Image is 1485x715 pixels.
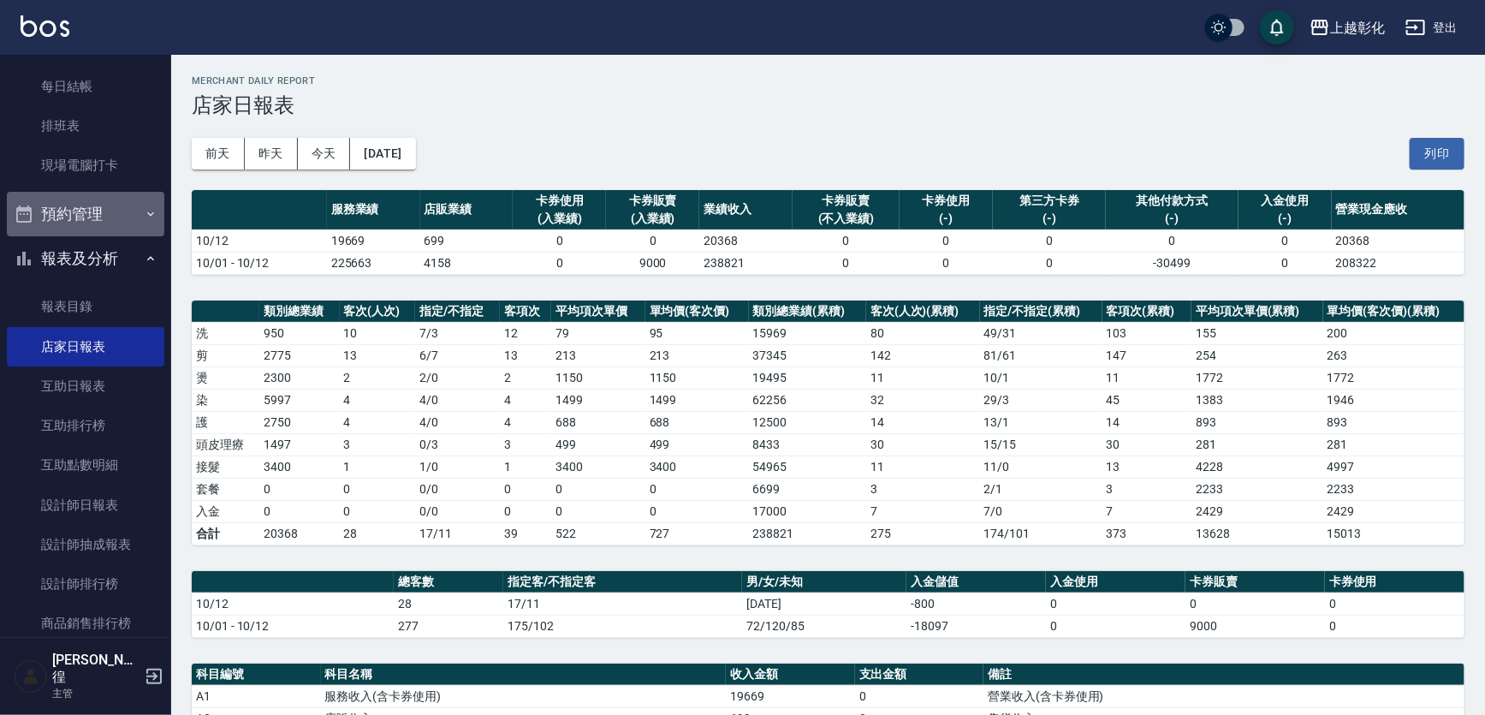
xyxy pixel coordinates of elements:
[192,93,1464,117] h3: 店家日報表
[749,478,866,500] td: 6699
[1191,433,1323,456] td: 281
[1191,366,1323,389] td: 1772
[980,411,1102,433] td: 13 / 1
[503,571,742,593] th: 指定客/不指定客
[1303,10,1392,45] button: 上越彰化
[192,664,321,686] th: 科目編號
[415,411,500,433] td: 4 / 0
[1185,615,1325,637] td: 9000
[1323,389,1464,411] td: 1946
[415,301,500,323] th: 指定/不指定
[1102,433,1192,456] td: 30
[551,456,644,478] td: 3400
[298,138,351,170] button: 今天
[500,456,552,478] td: 1
[192,593,394,615] td: 10/12
[1191,411,1323,433] td: 893
[21,15,69,37] img: Logo
[606,229,699,252] td: 0
[1323,522,1464,545] td: 15013
[997,192,1102,210] div: 第三方卡券
[500,433,552,456] td: 3
[645,301,749,323] th: 單均價(客次價)
[1110,210,1234,228] div: (-)
[1106,229,1238,252] td: 0
[749,500,866,522] td: 17000
[866,433,980,456] td: 30
[1323,433,1464,456] td: 281
[1323,478,1464,500] td: 2233
[993,229,1106,252] td: 0
[742,593,906,615] td: [DATE]
[192,389,259,411] td: 染
[1332,252,1464,274] td: 208322
[1191,522,1323,545] td: 13628
[797,210,895,228] div: (不入業績)
[192,615,394,637] td: 10/01 - 10/12
[7,525,164,564] a: 設計師抽成報表
[340,366,415,389] td: 2
[1106,252,1238,274] td: -30499
[1102,366,1192,389] td: 11
[742,615,906,637] td: 72/120/85
[500,500,552,522] td: 0
[749,433,866,456] td: 8433
[1102,344,1192,366] td: 147
[192,571,1464,638] table: a dense table
[192,322,259,344] td: 洗
[1191,456,1323,478] td: 4228
[551,322,644,344] td: 79
[1325,593,1464,615] td: 0
[866,389,980,411] td: 32
[500,322,552,344] td: 12
[1323,322,1464,344] td: 200
[7,445,164,485] a: 互助點數明細
[645,322,749,344] td: 95
[340,322,415,344] td: 10
[749,344,866,366] td: 37345
[192,229,327,252] td: 10/12
[1102,522,1192,545] td: 373
[645,366,749,389] td: 1150
[192,433,259,456] td: 頭皮理療
[866,322,980,344] td: 80
[7,287,164,326] a: 報表目錄
[1323,366,1464,389] td: 1772
[327,229,420,252] td: 19669
[1046,615,1185,637] td: 0
[500,411,552,433] td: 4
[1323,344,1464,366] td: 263
[610,192,695,210] div: 卡券販賣
[503,593,742,615] td: 17/11
[1185,571,1325,593] th: 卡券販賣
[551,411,644,433] td: 688
[259,301,339,323] th: 類別總業績
[192,75,1464,86] h2: Merchant Daily Report
[551,366,644,389] td: 1150
[340,433,415,456] td: 3
[192,138,245,170] button: 前天
[749,522,866,545] td: 238821
[192,366,259,389] td: 燙
[699,229,793,252] td: 20368
[340,344,415,366] td: 13
[500,344,552,366] td: 13
[980,389,1102,411] td: 29 / 3
[1102,478,1192,500] td: 3
[1325,615,1464,637] td: 0
[1323,500,1464,522] td: 2429
[904,210,989,228] div: (-)
[645,500,749,522] td: 0
[866,500,980,522] td: 7
[906,593,1046,615] td: -800
[7,67,164,106] a: 每日結帳
[1191,322,1323,344] td: 155
[517,192,602,210] div: 卡券使用
[1323,456,1464,478] td: 4997
[855,664,984,686] th: 支出金額
[513,252,606,274] td: 0
[797,192,895,210] div: 卡券販賣
[500,301,552,323] th: 客項次
[749,322,866,344] td: 15969
[1102,322,1192,344] td: 103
